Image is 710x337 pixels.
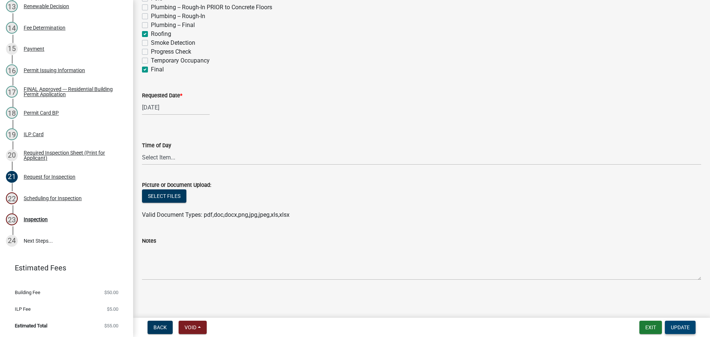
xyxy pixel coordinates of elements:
[24,217,48,222] div: Inspection
[6,64,18,76] div: 16
[15,323,47,328] span: Estimated Total
[104,290,118,295] span: $50.00
[24,68,85,73] div: Permit Issuing Information
[151,12,205,21] label: Plumbing -- Rough-In
[665,321,696,334] button: Update
[6,171,18,183] div: 21
[151,65,164,74] label: Final
[6,235,18,247] div: 24
[24,174,75,179] div: Request for Inspection
[6,0,18,12] div: 13
[15,290,40,295] span: Building Fee
[142,143,171,148] label: Time of Day
[24,46,44,51] div: Payment
[24,4,69,9] div: Renewable Decision
[6,43,18,55] div: 15
[24,196,82,201] div: Scheduling for Inspection
[671,324,690,330] span: Update
[24,150,121,161] div: Required Inspection Sheet (Print for Applicant)
[6,260,121,275] a: Estimated Fees
[104,323,118,328] span: $55.00
[142,183,211,188] label: Picture or Document Upload:
[15,307,31,311] span: ILP Fee
[151,30,171,38] label: Roofing
[6,213,18,225] div: 23
[24,87,121,97] div: FINAL Approved --- Residential Building Permit Application
[151,47,191,56] label: Progress Check
[151,3,272,12] label: Plumbing -- Rough-In PRIOR to Concrete Floors
[142,93,182,98] label: Requested Date
[148,321,173,334] button: Back
[6,128,18,140] div: 19
[6,86,18,98] div: 17
[142,239,156,244] label: Notes
[24,132,44,137] div: ILP Card
[6,107,18,119] div: 18
[6,149,18,161] div: 20
[151,38,195,47] label: Smoke Detection
[142,189,186,203] button: Select files
[185,324,196,330] span: Void
[142,100,210,115] input: mm/dd/yyyy
[179,321,207,334] button: Void
[6,192,18,204] div: 22
[6,22,18,34] div: 14
[24,110,59,115] div: Permit Card BP
[24,25,65,30] div: Fee Determination
[151,21,195,30] label: Plumbing -- Final
[153,324,167,330] span: Back
[142,211,290,218] span: Valid Document Types: pdf,doc,docx,png,jpg,jpeg,xls,xlsx
[107,307,118,311] span: $5.00
[151,56,210,65] label: Temporary Occupancy
[639,321,662,334] button: Exit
